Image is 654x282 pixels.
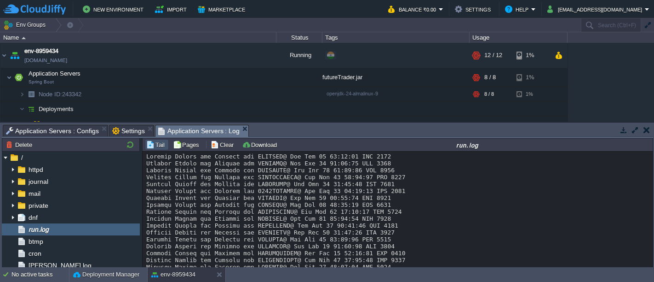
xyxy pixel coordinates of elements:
span: Node ID: [39,91,62,98]
div: 12 / 12 [484,43,502,68]
span: Spring Boot [29,79,54,85]
button: New Environment [83,4,146,15]
div: 1% [516,68,546,87]
img: AMDAwAAAACH5BAEAAAAALAAAAAABAAEAAAICRAEAOw== [19,102,25,116]
button: Delete [6,141,35,149]
span: Application Servers : Log [158,125,240,137]
a: journal [27,177,50,186]
a: btmp [27,237,45,246]
button: Marketplace [198,4,248,15]
button: Env Groups [3,18,49,31]
button: Pages [173,141,202,149]
iframe: chat widget [615,245,645,273]
img: AMDAwAAAACH5BAEAAAAALAAAAAABAAEAAAICRAEAOw== [19,87,25,101]
button: Help [505,4,531,15]
a: mail [27,189,42,198]
a: dnf [27,213,39,222]
div: futureTrader.jar [322,68,470,87]
div: Status [277,32,322,43]
img: AMDAwAAAACH5BAEAAAAALAAAAAABAAEAAAICRAEAOw== [0,43,8,68]
button: Deployment Manager [73,270,139,279]
button: [EMAIL_ADDRESS][DOMAIN_NAME] [547,4,645,15]
button: Balance ₹0.00 [388,4,439,15]
div: 1% [516,43,546,68]
div: run.log [283,141,652,149]
button: env-8959434 [151,270,195,279]
img: AMDAwAAAACH5BAEAAAAALAAAAAABAAEAAAICRAEAOw== [25,102,38,116]
img: CloudJiffy [3,4,66,15]
a: Node ID:243342 [38,90,83,98]
img: AMDAwAAAACH5BAEAAAAALAAAAAABAAEAAAICRAEAOw== [25,87,38,101]
button: Clear [211,141,236,149]
button: Download [242,141,280,149]
div: 1% [516,87,546,101]
a: Application ServersSpring Boot [28,70,82,77]
img: AMDAwAAAACH5BAEAAAAALAAAAAABAAEAAAICRAEAOw== [30,117,43,131]
span: Application Servers [28,70,82,77]
span: 243342 [38,90,83,98]
img: AMDAwAAAACH5BAEAAAAALAAAAAABAAEAAAICRAEAOw== [6,68,12,87]
div: 8 / 8 [484,87,494,101]
a: run.log [27,225,50,234]
a: private [27,201,50,210]
a: ROOT [43,120,63,128]
div: No active tasks [11,267,69,282]
img: AMDAwAAAACH5BAEAAAAALAAAAAABAAEAAAICRAEAOw== [25,117,30,131]
button: Settings [455,4,493,15]
a: [PERSON_NAME].log [27,261,93,270]
a: Deployments [38,105,75,113]
span: Settings [112,125,145,136]
div: Name [1,32,276,43]
a: cron [27,249,43,258]
a: env-8959434 [24,47,58,56]
div: futureTrader.jar [322,117,470,131]
button: Tail [146,141,167,149]
a: httpd [27,165,45,174]
a: [DOMAIN_NAME] [24,56,67,65]
img: AMDAwAAAACH5BAEAAAAALAAAAAABAAEAAAICRAEAOw== [8,43,21,68]
div: Tags [323,32,469,43]
div: Usage [470,32,567,43]
div: 8 / 8 [484,68,496,87]
button: Import [155,4,189,15]
div: Running [276,43,322,68]
img: AMDAwAAAACH5BAEAAAAALAAAAAABAAEAAAICRAEAOw== [12,68,25,87]
a: / [19,153,24,162]
span: Application Servers : Configs [6,125,99,136]
img: AMDAwAAAACH5BAEAAAAALAAAAAABAAEAAAICRAEAOw== [22,37,26,39]
span: openjdk-24-almalinux-9 [327,91,378,96]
